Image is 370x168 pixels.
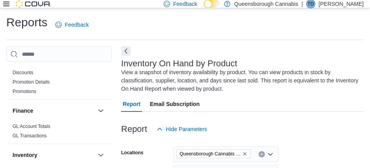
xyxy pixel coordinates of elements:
[121,150,144,156] label: Locations
[6,68,112,99] div: Discounts & Promotions
[259,151,265,157] button: Clear input
[96,150,106,160] button: Inventory
[121,59,237,68] h3: Inventory On Hand by Product
[13,133,47,139] a: GL Transactions
[13,123,50,130] span: GL Account Totals
[13,133,47,139] span: GL Transactions
[13,69,33,76] span: Discounts
[267,151,273,157] button: Open list of options
[6,15,47,30] h1: Reports
[242,152,247,156] button: Remove Queensborough Cannabis Co from selection in this group
[176,150,251,158] span: Queensborough Cannabis Co
[6,122,112,144] div: Finance
[121,46,131,56] button: Next
[65,21,89,29] span: Feedback
[153,121,210,137] button: Hide Parameters
[121,124,147,134] h3: Report
[150,96,200,112] span: Email Subscription
[13,107,33,115] h3: Finance
[13,107,95,115] button: Finance
[52,17,92,33] a: Feedback
[13,79,50,85] a: Promotion Details
[166,125,207,133] span: Hide Parameters
[13,89,36,94] a: Promotions
[13,151,37,159] h3: Inventory
[123,96,140,112] span: Report
[13,151,95,159] button: Inventory
[96,106,106,115] button: Finance
[13,70,33,75] a: Discounts
[204,8,204,9] span: Dark Mode
[180,150,241,158] span: Queensborough Cannabis Co
[13,124,50,129] a: GL Account Totals
[121,68,360,93] div: View a snapshot of inventory availability by product. You can view products in stock by classific...
[13,88,36,95] span: Promotions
